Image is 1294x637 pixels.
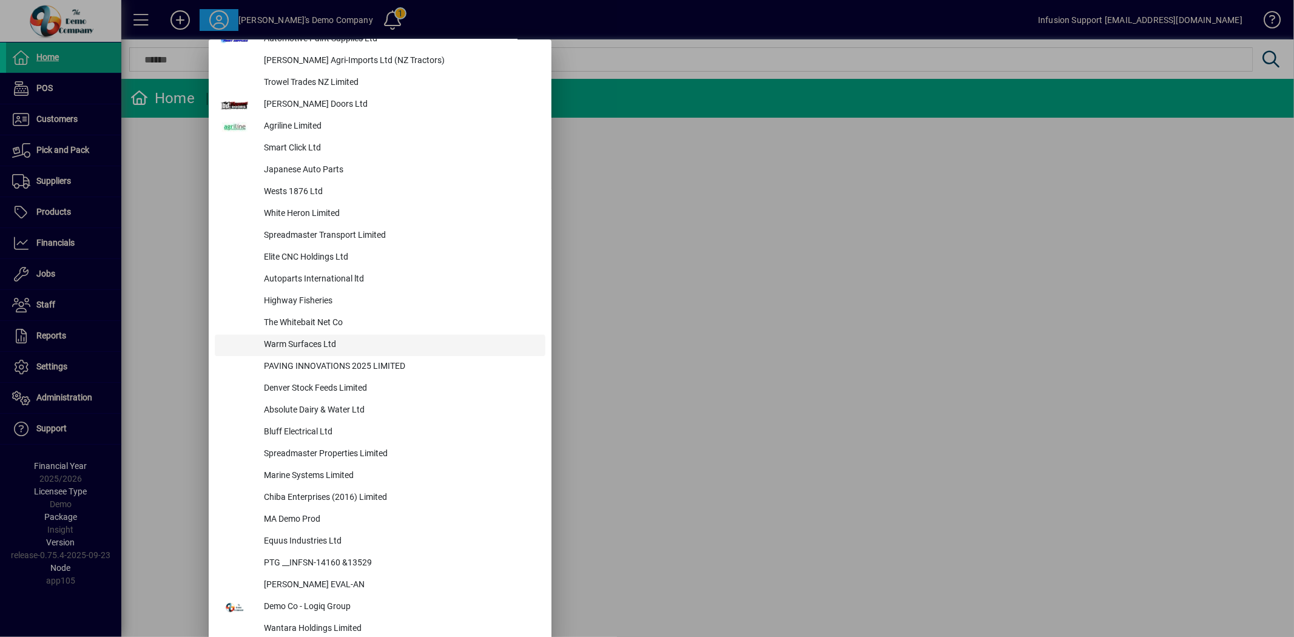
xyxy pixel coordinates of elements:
[215,225,545,247] button: Spreadmaster Transport Limited
[215,575,545,596] button: [PERSON_NAME] EVAL-AN
[254,422,545,443] div: Bluff Electrical Ltd
[254,50,545,72] div: [PERSON_NAME] Agri-Imports Ltd (NZ Tractors)
[254,334,545,356] div: Warm Surfaces Ltd
[215,29,545,50] button: Automotive Paint Supplies Ltd
[254,138,545,160] div: Smart Click Ltd
[215,291,545,312] button: Highway Fisheries
[215,553,545,575] button: PTG __INFSN-14160 &13529
[254,94,545,116] div: [PERSON_NAME] Doors Ltd
[254,596,545,618] div: Demo Co - Logiq Group
[215,596,545,618] button: Demo Co - Logiq Group
[254,531,545,553] div: Equus Industries Ltd
[254,29,545,50] div: Automotive Paint Supplies Ltd
[254,116,545,138] div: Agriline Limited
[215,531,545,553] button: Equus Industries Ltd
[254,487,545,509] div: Chiba Enterprises (2016) Limited
[254,72,545,94] div: Trowel Trades NZ Limited
[254,291,545,312] div: Highway Fisheries
[215,247,545,269] button: Elite CNC Holdings Ltd
[215,116,545,138] button: Agriline Limited
[254,356,545,378] div: PAVING INNOVATIONS 2025 LIMITED
[215,138,545,160] button: Smart Click Ltd
[254,378,545,400] div: Denver Stock Feeds Limited
[215,378,545,400] button: Denver Stock Feeds Limited
[215,465,545,487] button: Marine Systems Limited
[254,269,545,291] div: Autoparts International ltd
[215,72,545,94] button: Trowel Trades NZ Limited
[254,575,545,596] div: [PERSON_NAME] EVAL-AN
[254,400,545,422] div: Absolute Dairy & Water Ltd
[215,94,545,116] button: [PERSON_NAME] Doors Ltd
[215,312,545,334] button: The Whitebait Net Co
[215,509,545,531] button: MA Demo Prod
[215,203,545,225] button: White Heron Limited
[254,553,545,575] div: PTG __INFSN-14160 &13529
[254,247,545,269] div: Elite CNC Holdings Ltd
[215,443,545,465] button: Spreadmaster Properties Limited
[254,225,545,247] div: Spreadmaster Transport Limited
[215,356,545,378] button: PAVING INNOVATIONS 2025 LIMITED
[215,50,545,72] button: [PERSON_NAME] Agri-Imports Ltd (NZ Tractors)
[215,400,545,422] button: Absolute Dairy & Water Ltd
[215,181,545,203] button: Wests 1876 Ltd
[215,160,545,181] button: Japanese Auto Parts
[254,312,545,334] div: The Whitebait Net Co
[254,465,545,487] div: Marine Systems Limited
[215,487,545,509] button: Chiba Enterprises (2016) Limited
[215,334,545,356] button: Warm Surfaces Ltd
[254,160,545,181] div: Japanese Auto Parts
[215,422,545,443] button: Bluff Electrical Ltd
[254,443,545,465] div: Spreadmaster Properties Limited
[254,509,545,531] div: MA Demo Prod
[254,181,545,203] div: Wests 1876 Ltd
[215,269,545,291] button: Autoparts International ltd
[254,203,545,225] div: White Heron Limited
